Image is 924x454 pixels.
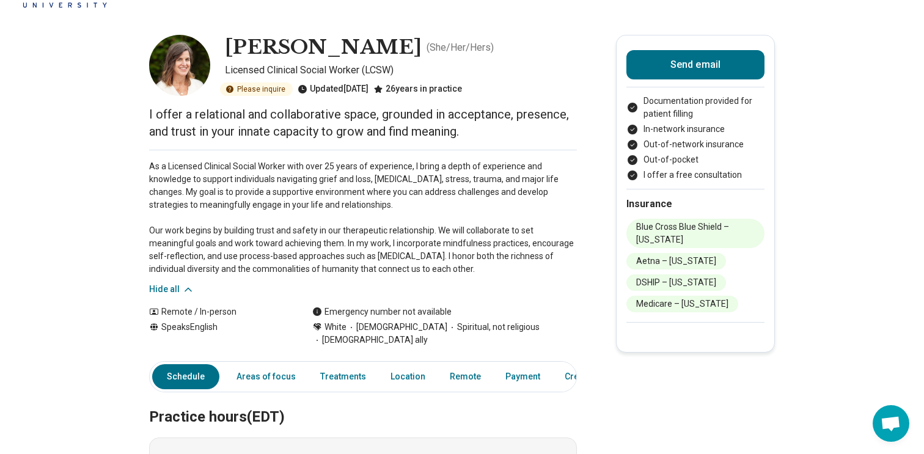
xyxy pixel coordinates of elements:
h2: Insurance [626,197,765,211]
div: Remote / In-person [149,306,288,318]
div: Speaks English [149,321,288,346]
div: Updated [DATE] [298,82,369,96]
a: Location [383,364,433,389]
p: As a Licensed Clinical Social Worker with over 25 years of experience, I bring a depth of experie... [149,160,577,276]
p: Licensed Clinical Social Worker (LCSW) [225,63,577,78]
a: Schedule [152,364,219,389]
span: [DEMOGRAPHIC_DATA] [346,321,447,334]
li: Documentation provided for patient filling [626,95,765,120]
a: Areas of focus [229,364,303,389]
button: Hide all [149,283,194,296]
span: Spiritual, not religious [447,321,540,334]
span: [DEMOGRAPHIC_DATA] ally [312,334,428,346]
li: DSHIP – [US_STATE] [626,274,726,291]
li: Medicare – [US_STATE] [626,296,738,312]
ul: Payment options [626,95,765,181]
h2: Practice hours (EDT) [149,378,577,428]
li: In-network insurance [626,123,765,136]
p: ( She/Her/Hers ) [427,40,494,55]
li: Aetna – [US_STATE] [626,253,726,269]
h1: [PERSON_NAME] [225,35,422,60]
a: Treatments [313,364,373,389]
div: Open chat [873,405,909,442]
li: I offer a free consultation [626,169,765,181]
a: Payment [498,364,548,389]
a: Credentials [557,364,618,389]
p: I offer a relational and collaborative space, grounded in acceptance, presence, and trust in your... [149,106,577,140]
li: Out-of-network insurance [626,138,765,151]
button: Send email [626,50,765,79]
div: 26 years in practice [373,82,462,96]
li: Blue Cross Blue Shield – [US_STATE] [626,219,765,248]
div: Please inquire [220,82,293,96]
img: Andrea Bowen, Licensed Clinical Social Worker (LCSW) [149,35,210,96]
li: Out-of-pocket [626,153,765,166]
a: Remote [442,364,488,389]
span: White [324,321,346,334]
div: Emergency number not available [312,306,452,318]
